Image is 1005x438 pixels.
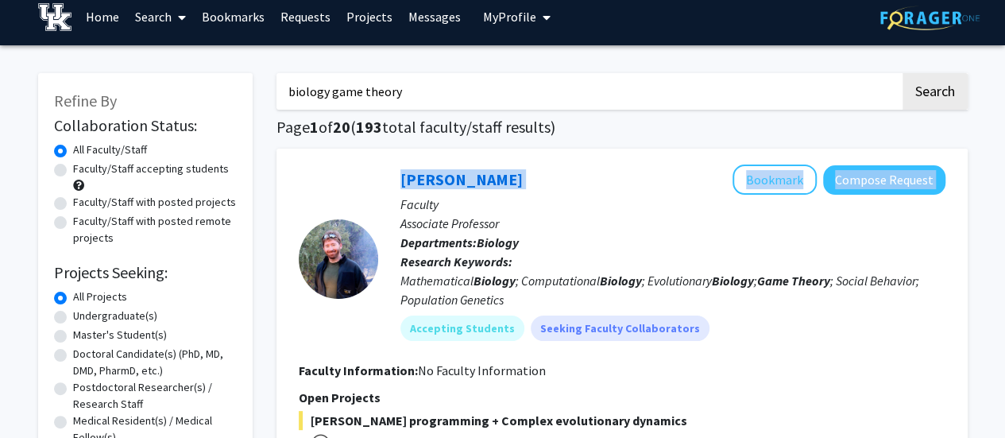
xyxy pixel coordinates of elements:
[474,273,516,289] b: Biology
[310,117,319,137] span: 1
[757,273,789,289] b: Game
[823,165,945,195] button: Compose Request to Jeremy Van Cleve
[600,273,642,289] b: Biology
[299,411,945,430] span: [PERSON_NAME] programming + Complex evolutionary dynamics
[400,254,512,269] b: Research Keywords:
[356,117,382,137] span: 193
[73,161,229,177] label: Faculty/Staff accepting students
[73,308,157,324] label: Undergraduate(s)
[400,169,523,189] a: [PERSON_NAME]
[73,141,147,158] label: All Faculty/Staff
[418,362,546,378] span: No Faculty Information
[400,271,945,309] div: Mathematical ; Computational ; Evolutionary ; ; Social Behavior; Population Genetics
[73,213,237,246] label: Faculty/Staff with posted remote projects
[12,366,68,426] iframe: Chat
[477,235,519,250] b: Biology
[73,346,237,379] label: Doctoral Candidate(s) (PhD, MD, DMD, PharmD, etc.)
[54,263,237,282] h2: Projects Seeking:
[400,214,945,233] p: Associate Professor
[732,165,817,195] button: Add Jeremy Van Cleve to Bookmarks
[531,316,709,341] mat-chip: Seeking Faculty Collaborators
[400,235,477,250] b: Departments:
[73,379,237,413] label: Postdoctoral Researcher(s) / Research Staff
[400,316,524,341] mat-chip: Accepting Students
[791,273,830,289] b: Theory
[712,273,754,289] b: Biology
[38,3,72,31] img: University of Kentucky Logo
[73,194,236,211] label: Faculty/Staff with posted projects
[333,117,350,137] span: 20
[276,73,900,110] input: Search Keywords
[880,6,980,30] img: ForagerOne Logo
[483,9,536,25] span: My Profile
[73,289,127,305] label: All Projects
[54,116,237,135] h2: Collaboration Status:
[903,73,968,110] button: Search
[400,195,945,214] p: Faculty
[299,388,945,407] p: Open Projects
[276,118,968,137] h1: Page of ( total faculty/staff results)
[299,362,418,378] b: Faculty Information:
[73,327,167,343] label: Master's Student(s)
[54,91,117,110] span: Refine By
